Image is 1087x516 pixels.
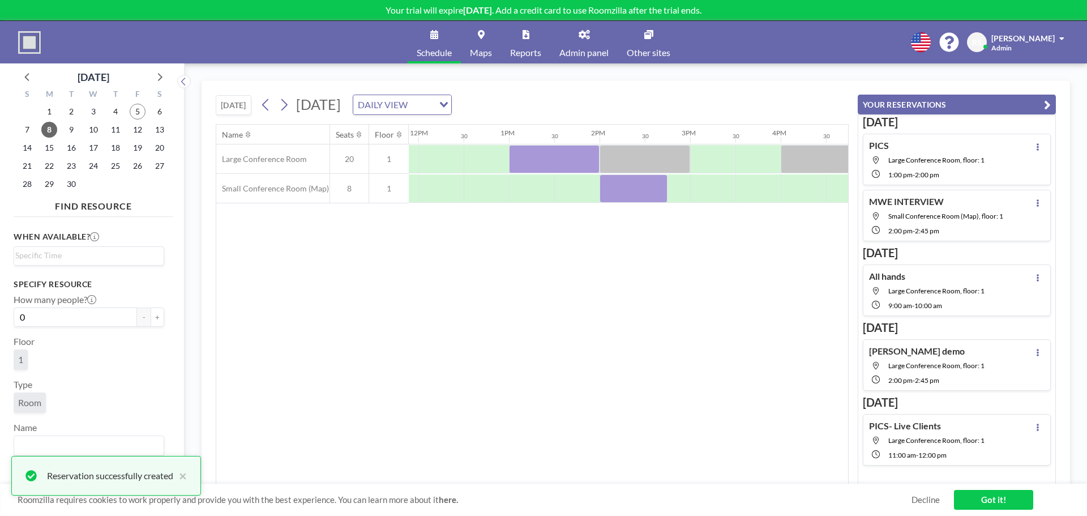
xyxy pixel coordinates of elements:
span: 9:00 AM [888,301,912,310]
span: Wednesday, September 17, 2025 [85,140,101,156]
label: Name [14,422,37,433]
span: Tuesday, September 30, 2025 [63,176,79,192]
span: 2:00 PM [888,227,913,235]
a: here. [439,494,458,505]
label: Type [14,379,32,390]
span: [PERSON_NAME] [991,33,1055,43]
span: Friday, September 26, 2025 [130,158,145,174]
span: Large Conference Room, floor: 1 [888,361,985,370]
div: Seats [336,130,354,140]
div: Floor [375,130,394,140]
div: 30 [642,133,649,140]
input: Search for option [15,249,157,262]
a: Maps [461,21,501,63]
span: RS [972,37,982,48]
span: Wednesday, September 3, 2025 [85,104,101,120]
h4: MWE INTERVIEW [869,196,944,207]
span: Tuesday, September 23, 2025 [63,158,79,174]
div: W [83,88,105,103]
span: Small Conference Room (Map), floor: 1 [888,212,1003,220]
span: Small Conference Room (Map) [216,184,329,194]
button: - [137,308,151,327]
div: 1PM [500,129,515,137]
span: Saturday, September 27, 2025 [152,158,168,174]
div: S [148,88,170,103]
div: Search for option [14,247,164,264]
span: 2:00 PM [888,376,913,385]
a: Admin panel [550,21,618,63]
a: Other sites [618,21,679,63]
div: F [126,88,148,103]
b: [DATE] [463,5,492,15]
h4: All hands [869,271,905,282]
span: - [913,376,915,385]
div: T [104,88,126,103]
h4: [PERSON_NAME] demo [869,346,965,357]
span: [DATE] [296,96,341,113]
button: [DATE] [216,95,251,115]
span: Sunday, September 21, 2025 [19,158,35,174]
div: Reservation successfully created [47,469,173,483]
span: Saturday, September 6, 2025 [152,104,168,120]
div: 30 [461,133,468,140]
span: DAILY VIEW [356,97,410,112]
div: [DATE] [78,69,109,85]
span: Tuesday, September 2, 2025 [63,104,79,120]
h4: PICS [869,140,889,151]
span: Roomzilla requires cookies to work properly and provide you with the best experience. You can lea... [18,494,911,505]
input: Search for option [411,97,433,112]
div: Search for option [353,95,451,114]
span: Sunday, September 7, 2025 [19,122,35,138]
a: Got it! [954,490,1033,510]
span: 1 [18,354,23,365]
span: Friday, September 5, 2025 [130,104,145,120]
span: - [913,170,915,179]
span: 1 [369,154,409,164]
div: Search for option [14,436,164,455]
span: Sunday, September 14, 2025 [19,140,35,156]
span: Maps [470,48,492,57]
span: Sunday, September 28, 2025 [19,176,35,192]
div: 4PM [772,129,786,137]
div: S [16,88,38,103]
div: 30 [551,133,558,140]
span: Saturday, September 20, 2025 [152,140,168,156]
h4: FIND RESOURCE [14,196,173,212]
div: 3PM [682,129,696,137]
span: - [912,301,914,310]
span: 2:45 PM [915,376,939,385]
span: Monday, September 8, 2025 [41,122,57,138]
button: + [151,308,164,327]
label: Floor [14,336,35,347]
span: 1:00 PM [888,170,913,179]
span: Schedule [417,48,452,57]
h4: PICS- Live Clients [869,420,941,432]
input: Search for option [15,438,157,453]
span: 11:00 AM [888,451,916,459]
span: Monday, September 22, 2025 [41,158,57,174]
span: Thursday, September 25, 2025 [108,158,123,174]
span: Room [18,397,41,408]
span: Wednesday, September 10, 2025 [85,122,101,138]
span: Monday, September 29, 2025 [41,176,57,192]
span: 10:00 AM [914,301,942,310]
label: How many people? [14,294,96,305]
div: M [38,88,61,103]
span: Admin panel [559,48,609,57]
div: 30 [733,133,739,140]
span: Tuesday, September 9, 2025 [63,122,79,138]
h3: Specify resource [14,279,164,289]
span: 2:00 PM [915,170,939,179]
span: Large Conference Room, floor: 1 [888,156,985,164]
h3: [DATE] [863,246,1051,260]
span: - [916,451,918,459]
span: Thursday, September 11, 2025 [108,122,123,138]
span: Friday, September 19, 2025 [130,140,145,156]
span: Saturday, September 13, 2025 [152,122,168,138]
span: Thursday, September 4, 2025 [108,104,123,120]
a: Decline [911,494,940,505]
span: Monday, September 1, 2025 [41,104,57,120]
button: YOUR RESERVATIONS [858,95,1056,114]
span: Other sites [627,48,670,57]
a: Schedule [408,21,461,63]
